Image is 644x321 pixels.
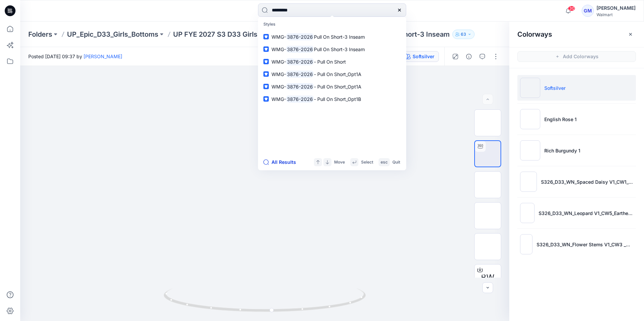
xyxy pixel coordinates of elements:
span: Pull On Short-3 Inseam [314,46,365,52]
p: Softsilver [544,84,566,92]
mark: 3876-2026 [286,83,314,91]
button: All Results [263,158,300,166]
a: WMG-3876-2026- Pull On Short [259,56,405,68]
div: GM [582,5,594,17]
mark: 3876-2026 [286,70,314,78]
p: S326_D33_WN_Leopard V1_CW5_Earthen Khaki_Greystone [539,210,633,217]
span: WMG- [271,71,286,77]
p: Select [361,159,373,166]
img: Softsilver [520,78,540,98]
span: - Pull On Short [314,59,346,65]
p: English Rose 1 [544,116,577,123]
img: English Rose 1 [520,109,540,129]
span: 30 [568,6,575,11]
a: [PERSON_NAME] [84,53,122,59]
img: S326_D33_WN_Flower Stems V1_CW3 _Milieu Green_WM_MILLSHEET [520,234,533,254]
a: UP FYE 2027 S3 D33 Girls bottoms Epic [173,30,301,39]
a: WMG-3876-2026- Pull On Short_Opt1A [259,80,405,93]
button: 63 [452,30,475,39]
mark: 3876-2026 [286,95,314,103]
span: Posted [DATE] 09:37 by [28,53,122,60]
p: esc [381,159,388,166]
a: Folders [28,30,52,39]
span: WMG- [271,59,286,65]
a: UP_Epic_D33_Girls_Bottoms [67,30,158,39]
span: WMG- [271,96,286,102]
p: S326_D33_WN_Spaced Daisy V1_CW1_Blue Cove [541,178,633,185]
img: Rich Burgundy 1 [520,140,540,160]
a: WMG-3876-2026- Pull On Short_Opt1B [259,93,405,105]
div: [PERSON_NAME] [597,4,636,12]
button: Softsilver [401,51,439,62]
span: WMG- [271,34,286,40]
a: WMG-3876-2026- Pull On Short_Opt1A [259,68,405,80]
img: S326_D33_WN_Spaced Daisy V1_CW1_Blue Cove [520,172,537,192]
span: WMG- [271,46,286,52]
a: WMG-3876-2026Pull On Short-3 Inseam [259,31,405,43]
div: Walmart [597,12,636,17]
span: - Pull On Short_Opt1A [314,71,361,77]
div: Softsilver [413,53,434,60]
p: Rich Burgundy 1 [544,147,580,154]
p: Styles [259,18,405,31]
span: - Pull On Short_Opt1B [314,96,361,102]
span: BW [481,272,494,284]
a: WMG-3876-2026Pull On Short-3 Inseam [259,43,405,56]
p: Quit [392,159,400,166]
span: Pull On Short-3 Inseam [314,34,365,40]
mark: 3876-2026 [286,33,314,41]
mark: 3876-2026 [286,58,314,66]
img: S326_D33_WN_Leopard V1_CW5_Earthen Khaki_Greystone [520,203,535,223]
h2: Colorways [517,30,552,38]
p: Move [334,159,345,166]
p: 63 [461,31,466,38]
button: Details [463,51,474,62]
span: - Pull On Short_Opt1A [314,84,361,90]
span: WMG- [271,84,286,90]
p: S326_D33_WN_Flower Stems V1_CW3 _Milieu Green_WM_MILLSHEET [537,241,633,248]
mark: 3876-2026 [286,45,314,53]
